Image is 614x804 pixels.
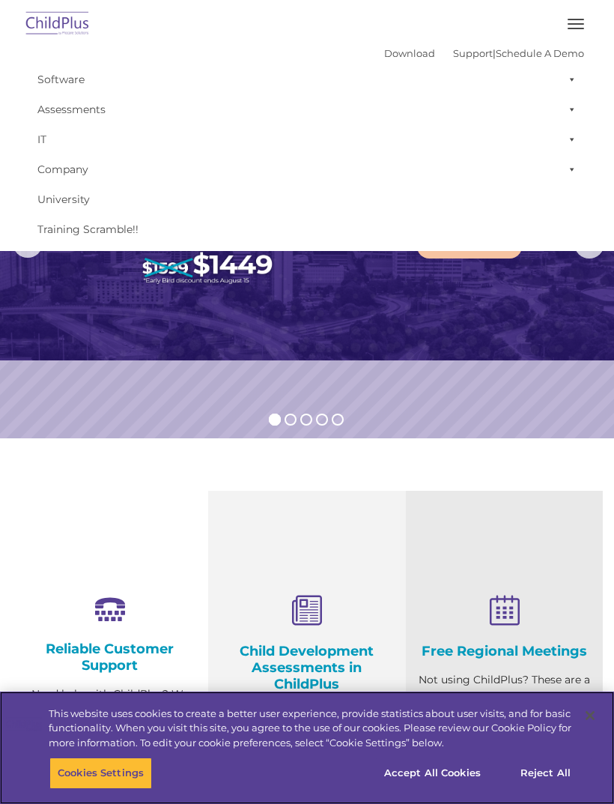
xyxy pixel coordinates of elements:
button: Reject All [499,758,592,789]
div: This website uses cookies to create a better user experience, provide statistics about user visit... [49,707,571,751]
a: Company [30,154,584,184]
button: Accept All Cookies [376,758,489,789]
a: Schedule A Demo [496,47,584,59]
button: Cookies Settings [49,758,152,789]
h4: Free Regional Meetings [417,643,592,659]
a: Support [453,47,493,59]
button: Close [574,699,607,732]
h4: Reliable Customer Support [22,641,197,674]
a: Training Scramble!! [30,214,584,244]
a: Download [384,47,435,59]
h4: Child Development Assessments in ChildPlus [219,643,394,692]
p: Not using ChildPlus? These are a great opportunity to network and learn from ChildPlus users. Fin... [417,671,592,764]
a: IT [30,124,584,154]
a: Assessments [30,94,584,124]
a: University [30,184,584,214]
font: | [384,47,584,59]
a: Software [30,64,584,94]
img: ChildPlus by Procare Solutions [22,7,93,42]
